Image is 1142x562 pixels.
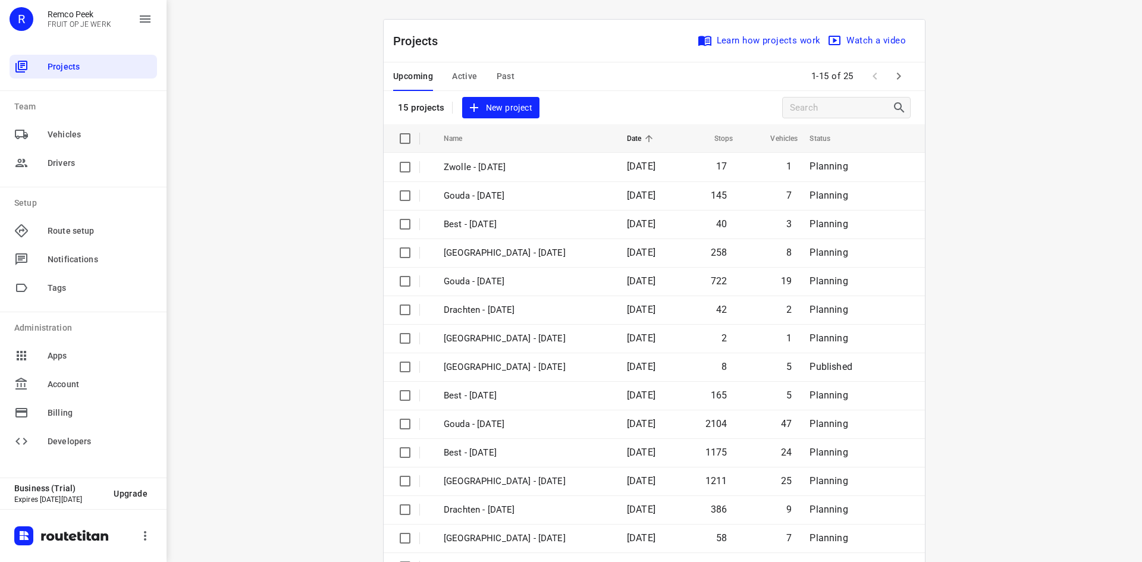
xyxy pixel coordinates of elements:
span: Billing [48,407,152,419]
span: 58 [716,532,727,544]
span: 1-15 of 25 [807,64,858,89]
span: Planning [810,304,848,315]
span: Planning [810,532,848,544]
span: Notifications [48,253,152,266]
span: Account [48,378,152,391]
span: 1 [786,332,792,344]
span: [DATE] [627,390,655,401]
p: Zwolle - Friday [444,161,609,174]
span: Published [810,361,852,372]
span: Planning [810,218,848,230]
span: Planning [810,161,848,172]
span: Planning [810,447,848,458]
p: Best - Thursday [444,389,609,403]
span: Vehicles [48,128,152,141]
span: 722 [711,275,727,287]
span: Upcoming [393,69,433,84]
span: 7 [786,190,792,201]
span: Past [497,69,515,84]
span: 40 [716,218,727,230]
span: 8 [786,247,792,258]
span: 5 [786,361,792,372]
p: Setup [14,197,157,209]
span: 17 [716,161,727,172]
span: 25 [781,475,792,486]
span: [DATE] [627,447,655,458]
span: [DATE] [627,532,655,544]
p: Best - Friday [444,218,609,231]
span: New project [469,101,532,115]
p: Gouda - Thursday [444,275,609,288]
span: Drivers [48,157,152,169]
span: 47 [781,418,792,429]
p: Antwerpen - Wednesday [444,532,609,545]
p: Best - Wednesday [444,446,609,460]
div: Route setup [10,219,157,243]
p: Zwolle - Thursday [444,246,609,260]
div: Account [10,372,157,396]
div: R [10,7,33,31]
span: 386 [711,504,727,515]
span: Planning [810,190,848,201]
div: Developers [10,429,157,453]
div: Notifications [10,247,157,271]
span: Planning [810,504,848,515]
span: [DATE] [627,218,655,230]
span: 2 [721,332,727,344]
span: Planning [810,475,848,486]
span: [DATE] [627,161,655,172]
span: Planning [810,247,848,258]
span: Date [627,131,657,146]
div: Billing [10,401,157,425]
span: [DATE] [627,247,655,258]
span: [DATE] [627,190,655,201]
span: [DATE] [627,361,655,372]
span: Previous Page [863,64,887,88]
div: Search [892,101,910,115]
p: FRUIT OP JE WERK [48,20,111,29]
div: Apps [10,344,157,368]
span: [DATE] [627,504,655,515]
span: 24 [781,447,792,458]
span: Name [444,131,478,146]
p: Gouda - Wednesday [444,417,609,431]
span: 19 [781,275,792,287]
span: Active [452,69,477,84]
span: Tags [48,282,152,294]
span: [DATE] [627,418,655,429]
p: Antwerpen - Thursday [444,332,609,346]
span: 7 [786,532,792,544]
div: Projects [10,55,157,79]
p: Remco Peek [48,10,111,19]
span: Planning [810,332,848,344]
p: Administration [14,322,157,334]
p: Business (Trial) [14,483,104,493]
span: 145 [711,190,727,201]
p: Gouda - Friday [444,189,609,203]
span: Planning [810,390,848,401]
span: [DATE] [627,275,655,287]
p: Team [14,101,157,113]
p: Projects [393,32,448,50]
span: 3 [786,218,792,230]
span: Developers [48,435,152,448]
span: 2 [786,304,792,315]
span: 8 [721,361,727,372]
span: Apps [48,350,152,362]
span: Stops [699,131,733,146]
span: 42 [716,304,727,315]
div: Tags [10,276,157,300]
button: Upgrade [104,483,157,504]
p: Zwolle - Wednesday [444,475,609,488]
span: 1211 [705,475,727,486]
span: 165 [711,390,727,401]
p: Drachten - Wednesday [444,503,609,517]
span: 258 [711,247,727,258]
span: 1 [786,161,792,172]
p: Expires [DATE][DATE] [14,495,104,504]
span: Upgrade [114,489,148,498]
span: Planning [810,275,848,287]
button: New project [462,97,539,119]
span: Projects [48,61,152,73]
span: Planning [810,418,848,429]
